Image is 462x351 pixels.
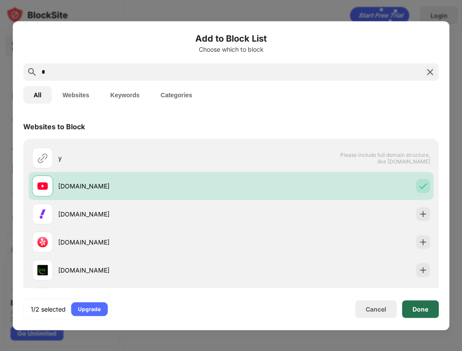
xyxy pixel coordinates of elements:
div: [DOMAIN_NAME] [58,266,231,275]
img: search.svg [27,67,37,77]
button: Keywords [100,86,150,103]
div: y [58,153,231,163]
img: favicons [37,181,48,191]
div: 1/2 selected [31,305,66,313]
div: [DOMAIN_NAME] [58,209,231,219]
div: [DOMAIN_NAME] [58,238,231,247]
img: favicons [37,265,48,275]
button: Websites [52,86,100,103]
div: Cancel [366,305,386,313]
div: Choose which to block [23,46,439,53]
img: url.svg [37,152,48,163]
h6: Add to Block List [23,32,439,45]
img: favicons [37,209,48,219]
button: All [23,86,52,103]
span: Please include full domain structure, like [DOMAIN_NAME] [340,151,430,164]
div: Done [413,305,428,312]
img: favicons [37,237,48,247]
div: Upgrade [78,305,101,313]
img: search-close [425,67,435,77]
button: Categories [150,86,203,103]
div: Websites to Block [23,122,85,131]
div: [DOMAIN_NAME] [58,181,231,191]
